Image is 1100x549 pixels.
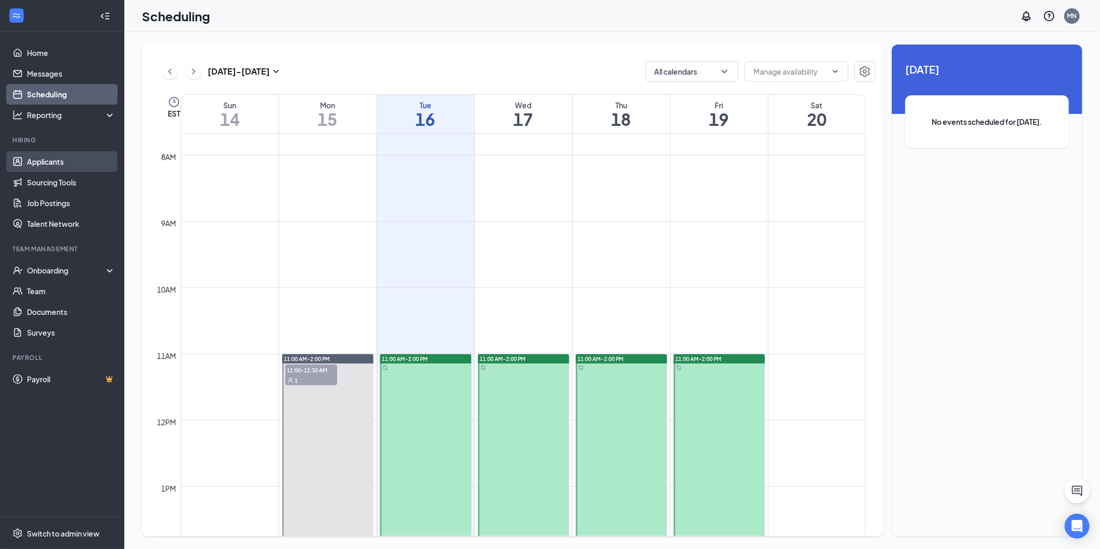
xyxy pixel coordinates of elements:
h1: 15 [279,110,377,128]
button: Settings [855,61,875,82]
span: No events scheduled for [DATE]. [926,116,1048,127]
a: September 17, 2025 [475,95,572,133]
div: 9am [160,218,179,229]
div: 1pm [160,483,179,494]
span: [DATE] [905,61,1069,77]
div: Reporting [27,110,116,120]
a: Job Postings [27,193,115,213]
span: 11:00-11:30 AM [285,365,337,375]
div: Team Management [12,244,113,253]
div: Wed [475,100,572,110]
span: 1 [295,377,298,384]
div: 12pm [155,416,179,428]
svg: ChevronRight [189,65,199,78]
svg: Settings [859,65,871,78]
a: Applicants [27,151,115,172]
button: ChevronLeft [162,64,178,79]
a: September 20, 2025 [769,95,866,133]
svg: Sync [481,365,486,370]
div: Tue [377,100,474,110]
span: 11:00 AM-2:00 PM [480,355,526,363]
a: Surveys [27,322,115,343]
button: All calendarsChevronDown [645,61,739,82]
a: September 14, 2025 [181,95,279,133]
a: Team [27,281,115,301]
svg: Notifications [1020,10,1033,22]
h1: 20 [769,110,866,128]
a: Talent Network [27,213,115,234]
svg: QuestionInfo [1043,10,1055,22]
span: 11:00 AM-2:00 PM [578,355,624,363]
a: Messages [27,63,115,84]
svg: Collapse [100,11,110,21]
svg: SmallChevronDown [270,65,282,78]
svg: Analysis [12,110,23,120]
a: September 19, 2025 [671,95,768,133]
a: September 15, 2025 [279,95,377,133]
a: Documents [27,301,115,322]
span: EST [168,108,180,119]
svg: Sync [676,365,682,370]
svg: Clock [168,96,180,108]
a: September 16, 2025 [377,95,474,133]
svg: UserCheck [12,265,23,276]
div: 8am [160,151,179,163]
span: 11:00 AM-2:00 PM [284,355,330,363]
span: 11:00 AM-2:00 PM [676,355,722,363]
div: Open Intercom Messenger [1065,514,1090,539]
div: Switch to admin view [27,528,99,539]
h1: 14 [181,110,279,128]
h1: 17 [475,110,572,128]
button: ChevronRight [186,64,201,79]
svg: ChevronLeft [165,65,175,78]
svg: ChevronDown [831,67,840,76]
a: Home [27,42,115,63]
div: Onboarding [27,265,107,276]
input: Manage availability [754,66,827,77]
svg: ChatActive [1071,485,1083,497]
a: September 18, 2025 [573,95,670,133]
h1: Scheduling [142,7,210,25]
div: Sat [769,100,866,110]
div: Mon [279,100,377,110]
h1: 18 [573,110,670,128]
span: 11:00 AM-2:00 PM [382,355,428,363]
svg: Sync [578,365,584,370]
svg: WorkstreamLogo [11,10,22,21]
div: 10am [155,284,179,295]
svg: Sync [383,365,388,370]
h3: [DATE] - [DATE] [208,66,270,77]
div: MN [1067,11,1077,20]
div: Sun [181,100,279,110]
a: Scheduling [27,84,115,105]
div: Payroll [12,353,113,362]
div: Thu [573,100,670,110]
svg: User [287,378,294,384]
a: Sourcing Tools [27,172,115,193]
svg: ChevronDown [719,66,730,77]
div: Hiring [12,136,113,145]
button: ChatActive [1065,479,1090,503]
h1: 16 [377,110,474,128]
div: Fri [671,100,768,110]
div: 11am [155,350,179,362]
h1: 19 [671,110,768,128]
svg: Settings [12,528,23,539]
a: PayrollCrown [27,369,115,389]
